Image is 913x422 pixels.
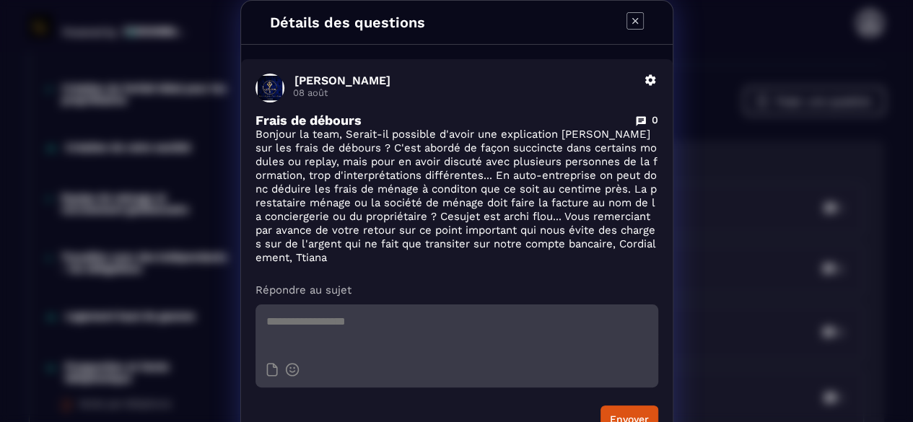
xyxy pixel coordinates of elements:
p: Frais de débours [255,113,362,128]
p: 0 [652,113,658,127]
p: [PERSON_NAME] [294,74,635,87]
h4: Détails des questions [270,14,425,31]
p: Bonjour la team, Serait-il possible d'avoir une explication [PERSON_NAME] sur les frais de débour... [255,128,658,265]
p: Répondre au sujet [255,283,658,297]
p: 08 août [293,87,635,98]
